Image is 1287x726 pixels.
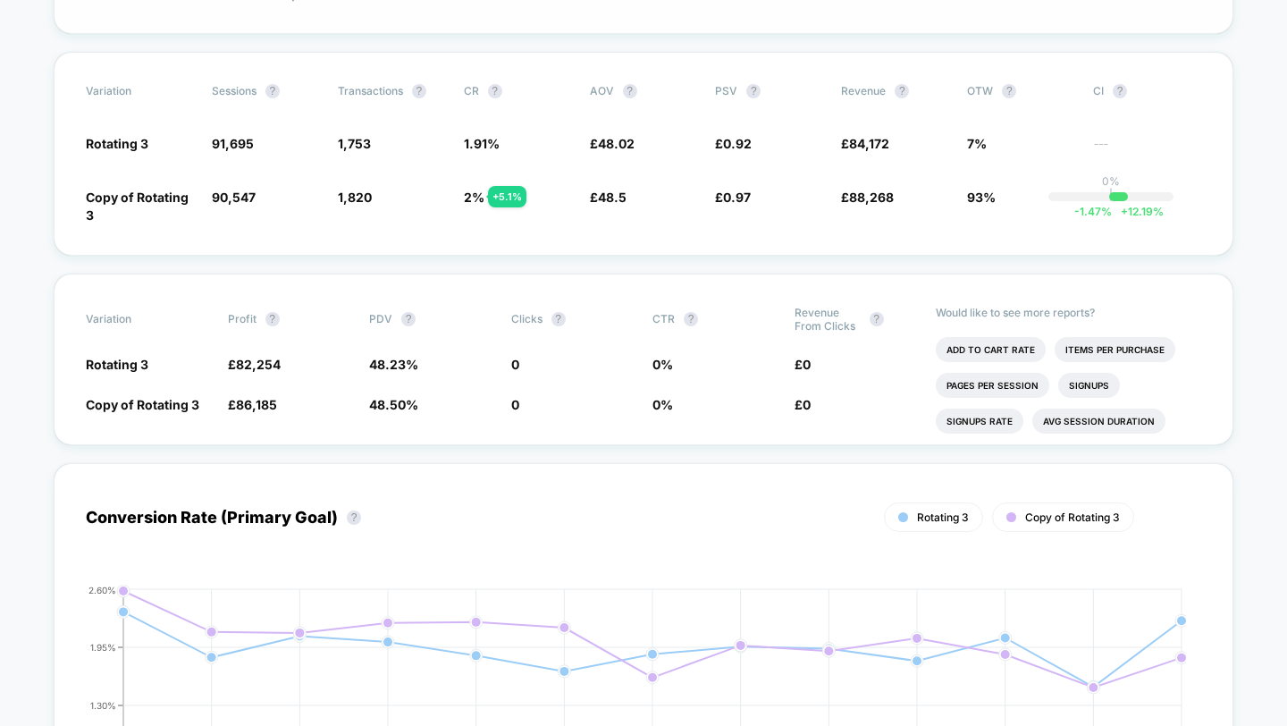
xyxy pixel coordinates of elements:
span: 88,268 [849,190,894,205]
li: Pages Per Session [936,373,1049,398]
span: 1,753 [338,136,371,151]
button: ? [746,84,761,98]
span: 90,547 [212,190,256,205]
span: CTR [652,312,675,325]
button: ? [870,312,884,326]
span: 7% [967,136,987,151]
button: ? [684,312,698,326]
span: Rotating 3 [917,511,969,524]
button: ? [551,312,566,326]
span: £ [590,190,627,205]
span: CI [1093,84,1191,98]
span: 1.91 % [464,136,500,151]
span: 12.19 % [1112,205,1164,218]
div: + 5.1 % [488,186,526,207]
button: ? [895,84,909,98]
li: Avg Session Duration [1032,409,1165,434]
span: 0.97 [723,190,751,205]
span: --- [1093,139,1201,152]
span: 0 % [652,357,673,372]
span: 0 [511,397,519,412]
button: ? [1113,84,1127,98]
span: 48.23 % [369,357,418,372]
span: 48.02 [598,136,635,151]
span: PDV [369,312,392,325]
span: 0 [803,357,811,372]
span: -1.47 % [1074,205,1112,218]
li: Signups Rate [936,409,1023,434]
span: Transactions [338,84,403,97]
button: ? [265,84,280,98]
span: 2 % [464,190,484,205]
span: £ [590,136,635,151]
span: CR [464,84,479,97]
span: Copy of Rotating 3 [86,190,189,223]
span: 0 % [652,397,673,412]
span: Copy of Rotating 3 [1025,511,1120,524]
span: £ [228,397,277,412]
button: ? [347,511,361,525]
span: £ [841,190,894,205]
li: Items Per Purchase [1055,337,1175,362]
span: £ [228,357,281,372]
span: AOV [590,84,614,97]
span: Revenue From Clicks [795,306,861,333]
span: 84,172 [849,136,889,151]
span: Profit [228,312,257,325]
span: Variation [86,306,184,333]
span: £ [795,357,811,372]
span: 48.5 [598,190,627,205]
span: 93% [967,190,996,205]
li: Signups [1058,373,1120,398]
span: 91,695 [212,136,254,151]
button: ? [265,312,280,326]
span: PSV [715,84,737,97]
tspan: 2.60% [88,584,116,595]
span: Rotating 3 [86,136,148,151]
span: 86,185 [236,397,277,412]
p: 0% [1102,174,1120,188]
span: OTW [967,84,1065,98]
span: Rotating 3 [86,357,148,372]
span: £ [795,397,811,412]
span: 0 [511,357,519,372]
tspan: 1.95% [90,641,116,652]
span: 82,254 [236,357,281,372]
button: ? [412,84,426,98]
button: ? [488,84,502,98]
li: Add To Cart Rate [936,337,1046,362]
span: Clicks [511,312,543,325]
p: Would like to see more reports? [936,306,1201,319]
span: 0 [803,397,811,412]
span: Sessions [212,84,257,97]
span: £ [715,136,752,151]
p: | [1109,188,1113,201]
button: ? [623,84,637,98]
span: Copy of Rotating 3 [86,397,199,412]
span: Variation [86,84,184,98]
button: ? [1002,84,1016,98]
tspan: 1.30% [90,699,116,710]
span: 48.50 % [369,397,418,412]
span: £ [715,190,751,205]
span: 0.92 [723,136,752,151]
span: Revenue [841,84,886,97]
button: ? [401,312,416,326]
span: 1,820 [338,190,372,205]
span: + [1121,205,1128,218]
span: £ [841,136,889,151]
